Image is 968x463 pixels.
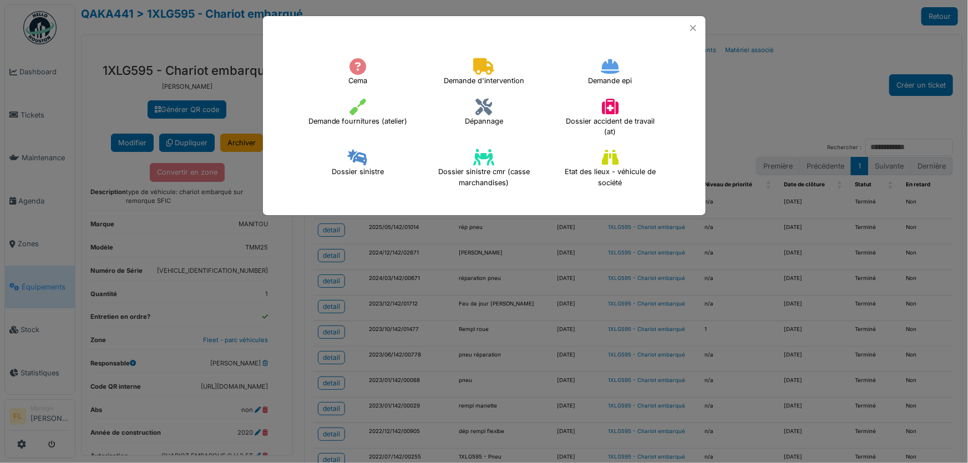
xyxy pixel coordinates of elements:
[553,145,667,192] h4: Etat des lieux - véhicule de société
[437,54,531,90] h4: Demande d'intervention
[341,54,374,90] h4: Cema
[553,166,667,174] a: Etat des lieux - véhicule de société
[325,145,391,181] h4: Dossier sinistre
[581,54,639,90] h4: Demande epi
[458,95,510,130] h4: Dépannage
[427,145,541,192] h4: Dossier sinistre cmr (casse marchandises)
[686,21,701,35] button: Close
[458,110,510,118] a: Dépannage
[427,166,541,174] a: Dossier sinistre cmr (casse marchandises)
[553,95,667,141] h4: Dossier accident de travail (at)
[437,70,531,78] a: Demande d'intervention
[301,110,415,118] a: Demande fournitures (atelier)
[325,161,391,169] a: Dossier sinistre
[553,115,667,123] a: Dossier accident de travail (at)
[341,70,374,78] a: Cema
[301,95,415,130] h4: Demande fournitures (atelier)
[581,70,639,78] a: Demande epi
